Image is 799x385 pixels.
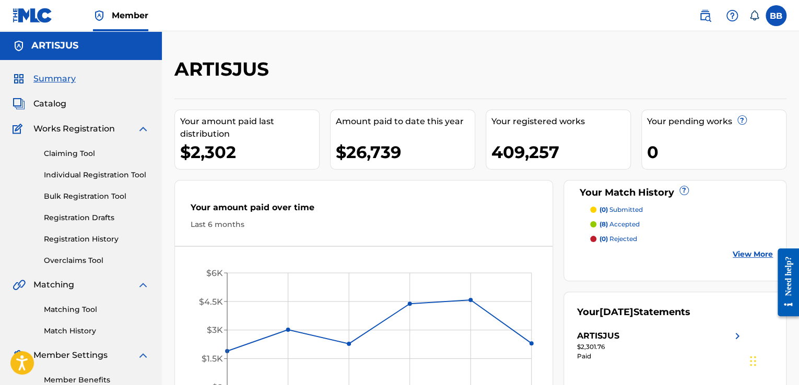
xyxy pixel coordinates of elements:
[31,40,78,52] h5: ARTISJUS
[180,140,319,164] div: $2,302
[647,115,786,128] div: Your pending works
[13,73,25,85] img: Summary
[206,268,223,278] tspan: $6K
[191,201,537,219] div: Your amount paid over time
[174,57,274,81] h2: ARTISJUS
[44,170,149,181] a: Individual Registration Tool
[695,5,715,26] a: Public Search
[44,234,149,245] a: Registration History
[750,345,756,377] div: Húzás
[336,115,475,128] div: Amount paid to date this year
[137,349,149,362] img: expand
[13,349,25,362] img: Member Settings
[13,8,53,23] img: MLC Logo
[44,212,149,223] a: Registration Drafts
[577,352,744,361] div: Paid
[577,186,773,200] div: Your Match History
[13,123,26,135] img: Works Registration
[647,140,786,164] div: 0
[600,235,608,243] span: (0)
[766,5,786,26] div: User Menu
[13,279,26,291] img: Matching
[600,306,633,318] span: [DATE]
[33,123,115,135] span: Works Registration
[731,330,744,342] img: right chevron icon
[44,304,149,315] a: Matching Tool
[336,140,475,164] div: $26,739
[590,234,773,244] a: (0) rejected
[726,9,738,22] img: help
[33,73,76,85] span: Summary
[600,206,608,213] span: (0)
[600,205,643,214] p: submitted
[13,98,25,110] img: Catalog
[44,191,149,202] a: Bulk Registration Tool
[33,279,74,291] span: Matching
[93,9,105,22] img: Top Rightsholder
[33,349,108,362] span: Member Settings
[207,325,223,335] tspan: $3K
[738,116,746,124] span: ?
[577,342,744,352] div: $2,301.76
[202,354,223,364] tspan: $1.5K
[491,115,630,128] div: Your registered works
[699,9,711,22] img: search
[577,330,744,361] a: ARTISJUSright chevron icon$2,301.76Paid
[137,279,149,291] img: expand
[112,9,148,21] span: Member
[44,255,149,266] a: Overclaims Tool
[137,123,149,135] img: expand
[747,335,799,385] iframe: Chat Widget
[733,249,773,260] a: View More
[44,326,149,336] a: Match History
[199,296,223,306] tspan: $4.5K
[680,186,688,195] span: ?
[600,234,637,244] p: rejected
[747,335,799,385] div: Csevegés widget
[191,219,537,230] div: Last 6 months
[600,220,608,228] span: (8)
[749,10,759,21] div: Notifications
[577,330,619,342] div: ARTISJUS
[13,98,66,110] a: CatalogCatalog
[13,73,76,85] a: SummarySummary
[770,240,799,324] iframe: Resource Center
[491,140,630,164] div: 409,257
[44,148,149,159] a: Claiming Tool
[33,98,66,110] span: Catalog
[180,115,319,140] div: Your amount paid last distribution
[590,205,773,214] a: (0) submitted
[722,5,743,26] div: Help
[577,305,690,319] div: Your Statements
[600,220,640,229] p: accepted
[590,220,773,229] a: (8) accepted
[13,40,25,52] img: Accounts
